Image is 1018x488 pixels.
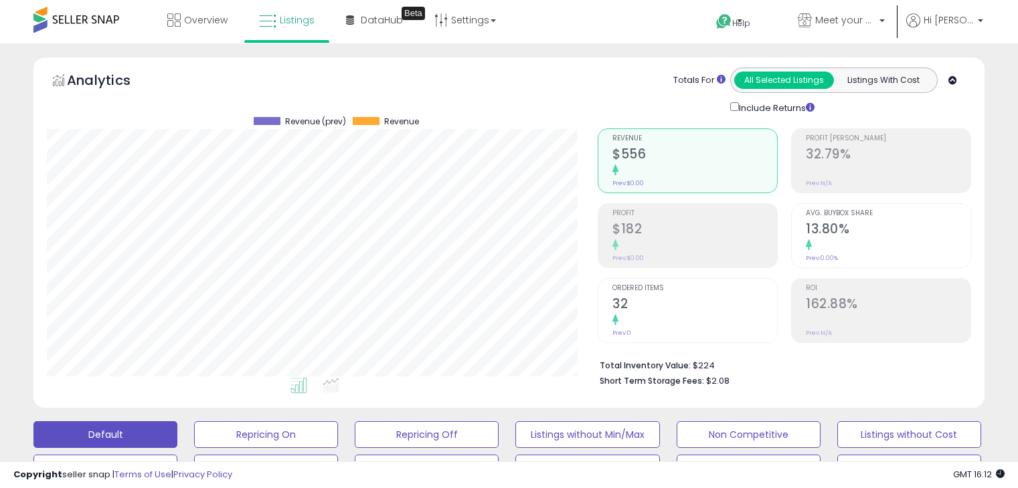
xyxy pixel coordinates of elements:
span: Avg. Buybox Share [806,210,970,217]
small: Prev: 0 [612,329,631,337]
span: Profit [612,210,777,217]
b: Total Inventory Value: [600,360,691,371]
a: Privacy Policy [173,468,232,481]
span: 2025-10-10 16:12 GMT [953,468,1005,481]
small: Prev: $0.00 [612,179,644,187]
li: $224 [600,356,961,372]
h2: $556 [612,146,777,164]
button: Default [33,421,177,448]
span: ROI [806,285,970,292]
span: Profit [PERSON_NAME] [806,135,970,142]
a: Terms of Use [114,468,171,481]
i: Get Help [715,13,732,30]
h2: 13.80% [806,221,970,239]
button: Non Competitive [677,421,821,448]
span: $2.08 [706,374,730,387]
h2: 32 [612,296,777,314]
strong: Copyright [13,468,62,481]
div: Include Returns [720,100,831,115]
div: Totals For [673,74,726,87]
a: Hi [PERSON_NAME] [906,13,983,43]
small: Prev: N/A [806,329,832,337]
button: FBM no sales at min [515,455,659,481]
button: Deactivated & In Stock [33,455,177,481]
button: BB below min [194,455,338,481]
small: Prev: N/A [806,179,832,187]
span: Revenue (prev) [285,117,346,126]
span: Overview [184,13,228,27]
div: Tooltip anchor [402,7,425,20]
button: Listings With Cost [833,72,933,89]
h5: Analytics [67,71,157,93]
button: Repricing Off [355,421,499,448]
span: Revenue [612,135,777,142]
div: seller snap | | [13,469,232,481]
button: Listings without Min/Max [515,421,659,448]
span: Listings [280,13,315,27]
span: Hi [PERSON_NAME] [924,13,974,27]
a: Help [705,3,776,43]
button: Repricing On [194,421,338,448]
h2: $182 [612,221,777,239]
span: DataHub [361,13,403,27]
span: Meet your needs [815,13,875,27]
h2: 162.88% [806,296,970,314]
b: Short Term Storage Fees: [600,375,704,386]
small: Prev: $0.00 [612,254,644,262]
span: Ordered Items [612,285,777,292]
small: Prev: 0.00% [806,254,838,262]
button: Listings without Cost [837,421,981,448]
h2: 32.79% [806,146,970,164]
button: inventory over 31d [837,455,981,481]
button: All Selected Listings [734,72,834,89]
span: Help [732,17,750,29]
span: Revenue [384,117,419,126]
button: FBM BBE no sales [677,455,821,481]
button: bbsuppresses at min [355,455,499,481]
